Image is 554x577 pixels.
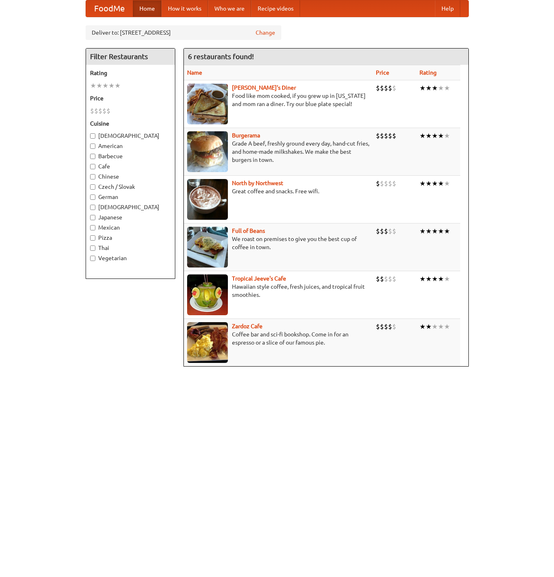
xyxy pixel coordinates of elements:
[419,322,426,331] li: ★
[232,132,260,139] a: Burgerama
[232,180,283,186] a: North by Northwest
[432,227,438,236] li: ★
[187,322,228,363] img: zardoz.jpg
[108,81,115,90] li: ★
[187,283,369,299] p: Hawaiian style coffee, fresh juices, and tropical fruit smoothies.
[96,81,102,90] li: ★
[90,235,95,241] input: Pizza
[208,0,251,17] a: Who we are
[98,106,102,115] li: $
[90,183,171,191] label: Czech / Slovak
[90,184,95,190] input: Czech / Slovak
[90,162,171,170] label: Cafe
[384,227,388,236] li: $
[392,84,396,93] li: $
[94,106,98,115] li: $
[388,227,392,236] li: $
[161,0,208,17] a: How it works
[376,179,380,188] li: $
[444,179,450,188] li: ★
[419,84,426,93] li: ★
[388,322,392,331] li: $
[90,256,95,261] input: Vegetarian
[376,131,380,140] li: $
[90,164,95,169] input: Cafe
[232,275,286,282] a: Tropical Jeeve's Cafe
[90,94,171,102] h5: Price
[384,322,388,331] li: $
[432,322,438,331] li: ★
[392,322,396,331] li: $
[187,274,228,315] img: jeeves.jpg
[232,228,265,234] a: Full of Beans
[438,179,444,188] li: ★
[419,69,437,76] a: Rating
[376,69,389,76] a: Price
[380,131,384,140] li: $
[90,69,171,77] h5: Rating
[388,131,392,140] li: $
[419,227,426,236] li: ★
[187,69,202,76] a: Name
[438,322,444,331] li: ★
[188,53,254,60] ng-pluralize: 6 restaurants found!
[187,92,369,108] p: Food like mom cooked, if you grew up in [US_STATE] and mom ran a diner. Try our blue plate special!
[426,179,432,188] li: ★
[384,179,388,188] li: $
[438,274,444,283] li: ★
[419,179,426,188] li: ★
[392,179,396,188] li: $
[384,131,388,140] li: $
[388,274,392,283] li: $
[187,227,228,267] img: beans.jpg
[426,322,432,331] li: ★
[102,81,108,90] li: ★
[376,322,380,331] li: $
[438,84,444,93] li: ★
[187,84,228,124] img: sallys.jpg
[90,245,95,251] input: Thai
[432,179,438,188] li: ★
[90,152,171,160] label: Barbecue
[432,84,438,93] li: ★
[380,84,384,93] li: $
[102,106,106,115] li: $
[90,205,95,210] input: [DEMOGRAPHIC_DATA]
[86,25,281,40] div: Deliver to: [STREET_ADDRESS]
[133,0,161,17] a: Home
[90,144,95,149] input: American
[232,84,296,91] a: [PERSON_NAME]'s Diner
[187,235,369,251] p: We roast on premises to give you the best cup of coffee in town.
[435,0,460,17] a: Help
[90,234,171,242] label: Pizza
[90,174,95,179] input: Chinese
[90,142,171,150] label: American
[419,131,426,140] li: ★
[90,195,95,200] input: German
[90,172,171,181] label: Chinese
[90,81,96,90] li: ★
[90,193,171,201] label: German
[86,0,133,17] a: FoodMe
[426,274,432,283] li: ★
[90,106,94,115] li: $
[376,227,380,236] li: $
[90,119,171,128] h5: Cuisine
[388,84,392,93] li: $
[187,179,228,220] img: north.jpg
[384,274,388,283] li: $
[90,254,171,262] label: Vegetarian
[426,131,432,140] li: ★
[90,215,95,220] input: Japanese
[115,81,121,90] li: ★
[432,274,438,283] li: ★
[90,225,95,230] input: Mexican
[444,322,450,331] li: ★
[187,131,228,172] img: burgerama.jpg
[187,187,369,195] p: Great coffee and snacks. Free wifi.
[392,227,396,236] li: $
[444,84,450,93] li: ★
